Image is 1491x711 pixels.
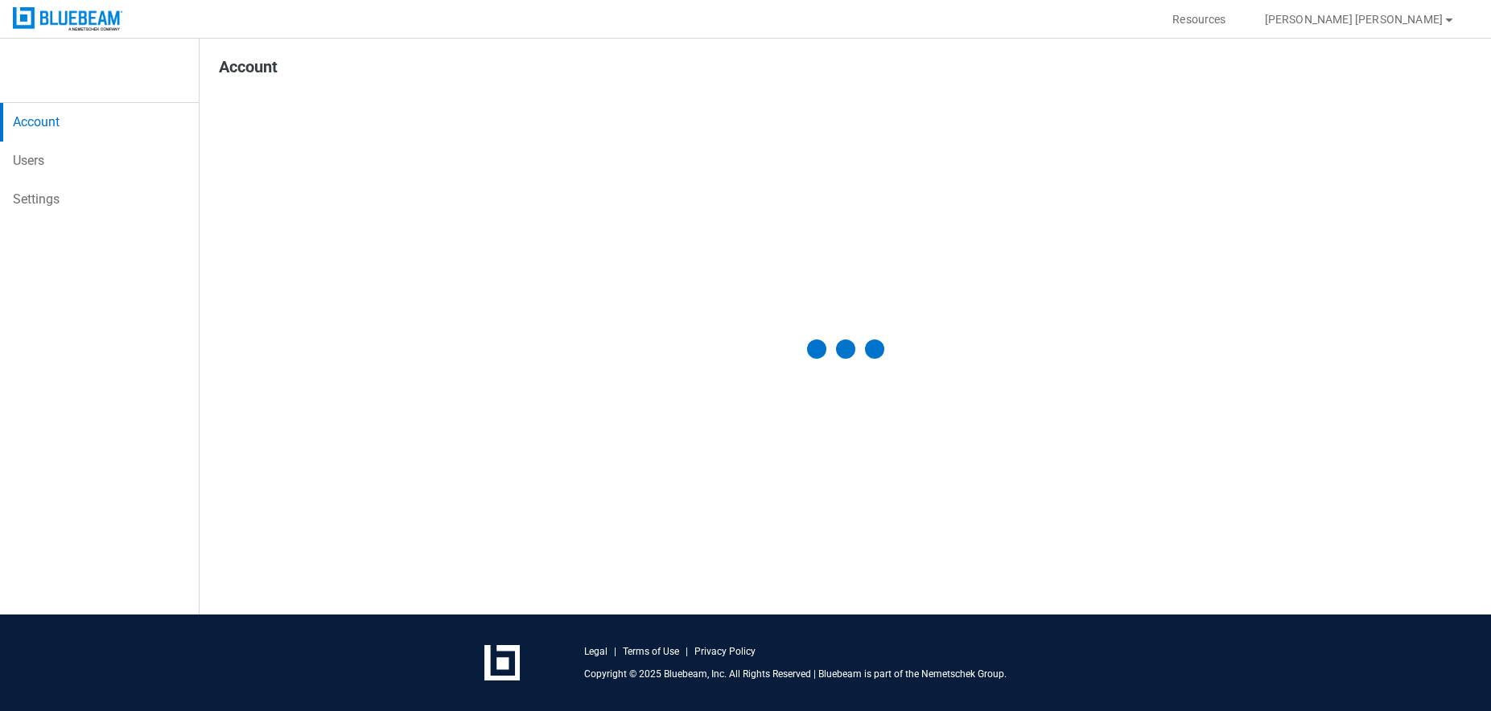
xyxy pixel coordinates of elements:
[623,645,679,658] a: Terms of Use
[694,645,756,658] a: Privacy Policy
[1246,6,1475,32] button: [PERSON_NAME] [PERSON_NAME]
[1153,6,1245,32] button: Resources
[13,7,122,31] img: Bluebeam, Inc.
[219,58,278,84] h1: Account
[807,339,884,359] div: undefined
[584,668,1007,680] p: Copyright © 2025 Bluebeam, Inc. All Rights Reserved | Bluebeam is part of the Nemetschek Group.
[584,645,608,658] a: Legal
[584,645,756,658] div: | |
